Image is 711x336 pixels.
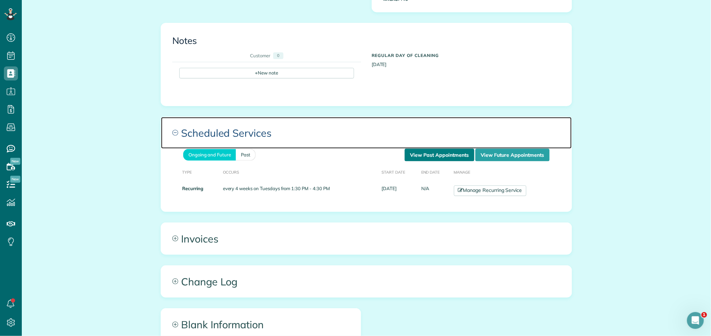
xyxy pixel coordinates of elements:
[702,312,707,318] span: 1
[10,176,20,183] span: New
[236,149,256,161] a: Past
[454,186,526,196] a: Manage Recurring Service
[179,68,354,78] div: New note
[687,312,704,329] iframe: Intercom live chat
[183,149,236,161] a: Ongoing and Future
[475,149,550,161] a: View Future Appointments
[255,70,258,76] span: +
[172,36,561,46] h3: Notes
[418,161,451,183] th: End Date
[161,117,572,149] a: Scheduled Services
[418,183,451,199] td: N/A
[372,53,561,58] h5: Regular day of cleaning
[451,161,561,183] th: Manage
[379,183,418,199] td: [DATE]
[161,223,572,254] a: Invoices
[182,186,203,192] strong: Recurring
[405,149,474,161] a: View Past Appointments
[220,161,379,183] th: Occurs
[220,183,379,199] td: every 4 weeks on Tuesdays from 1:30 PM - 4:30 PM
[250,52,270,59] div: Customer
[366,50,566,68] div: [DATE]
[172,161,220,183] th: Type
[161,266,572,297] a: Change Log
[379,161,418,183] th: Start Date
[10,158,20,165] span: New
[273,52,283,59] div: 0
